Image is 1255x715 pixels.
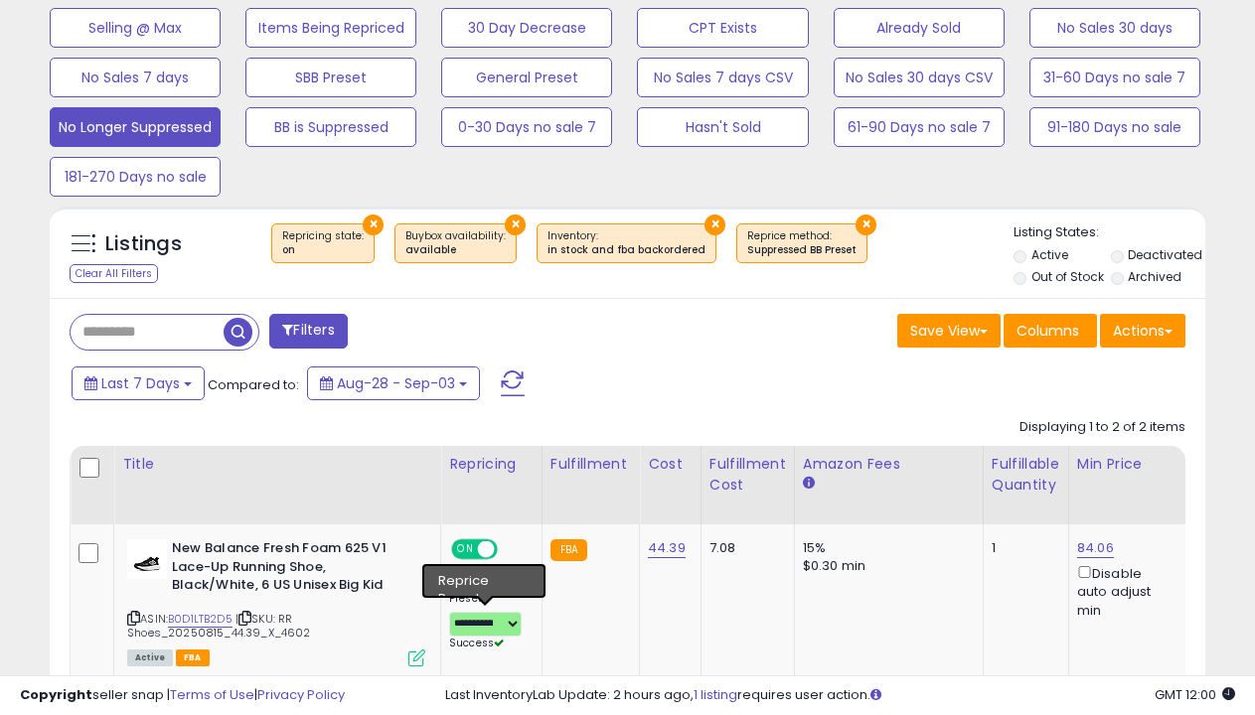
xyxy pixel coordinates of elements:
[897,314,1001,348] button: Save View
[1029,8,1200,48] button: No Sales 30 days
[405,228,506,258] span: Buybox availability :
[1031,246,1068,263] label: Active
[1029,58,1200,97] button: 31-60 Days no sale 7
[337,373,455,393] span: Aug-28 - Sep-03
[363,214,384,235] button: ×
[127,649,173,666] span: All listings currently available for purchase on Amazon
[1077,562,1173,620] div: Disable auto adjust min
[441,107,612,147] button: 0-30 Days no sale 7
[245,58,416,97] button: SBB Preset
[1014,223,1205,242] p: Listing States:
[648,454,693,475] div: Cost
[637,107,808,147] button: Hasn't Sold
[709,539,779,557] div: 7.08
[550,539,587,561] small: FBA
[441,8,612,48] button: 30 Day Decrease
[122,454,432,475] div: Title
[441,58,612,97] button: General Preset
[1128,268,1181,285] label: Archived
[550,454,631,475] div: Fulfillment
[50,8,221,48] button: Selling @ Max
[449,454,534,475] div: Repricing
[834,107,1005,147] button: 61-90 Days no sale 7
[127,539,425,664] div: ASIN:
[747,228,857,258] span: Reprice method :
[1031,268,1104,285] label: Out of Stock
[50,58,221,97] button: No Sales 7 days
[70,264,158,283] div: Clear All Filters
[453,541,478,558] span: ON
[747,243,857,257] div: Suppressed BB Preset
[834,8,1005,48] button: Already Sold
[307,366,480,400] button: Aug-28 - Sep-03
[637,8,808,48] button: CPT Exists
[449,592,527,650] div: Preset:
[803,475,815,493] small: Amazon Fees.
[245,8,416,48] button: Items Being Repriced
[208,375,299,394] span: Compared to:
[803,454,975,475] div: Amazon Fees
[105,230,182,258] h5: Listings
[548,228,706,258] span: Inventory :
[20,686,345,705] div: seller snap | |
[449,570,527,588] div: Amazon AI *
[648,538,686,558] a: 44.39
[449,636,504,650] span: Success
[50,107,221,147] button: No Longer Suppressed
[834,58,1005,97] button: No Sales 30 days CSV
[856,214,876,235] button: ×
[709,454,786,496] div: Fulfillment Cost
[269,314,347,349] button: Filters
[50,157,221,197] button: 181-270 Days no sale
[637,58,808,97] button: No Sales 7 days CSV
[992,454,1060,496] div: Fulfillable Quantity
[803,539,968,557] div: 15%
[282,228,364,258] span: Repricing state :
[1077,538,1114,558] a: 84.06
[1029,107,1200,147] button: 91-180 Days no sale
[694,685,737,704] a: 1 listing
[1100,314,1185,348] button: Actions
[282,243,364,257] div: on
[495,541,527,558] span: OFF
[245,107,416,147] button: BB is Suppressed
[127,539,167,579] img: 31xXvvoWgbL._SL40_.jpg
[257,685,345,704] a: Privacy Policy
[1077,454,1179,475] div: Min Price
[176,649,210,666] span: FBA
[445,686,1235,705] div: Last InventoryLab Update: 2 hours ago, requires user action.
[992,539,1053,557] div: 1
[548,243,706,257] div: in stock and fba backordered
[1004,314,1097,348] button: Columns
[101,373,180,393] span: Last 7 Days
[1155,685,1235,704] span: 2025-09-11 12:00 GMT
[127,611,311,641] span: | SKU: RR Shoes_20250815_44.39_X_4602
[168,611,233,628] a: B0D1LTB2D5
[803,557,968,575] div: $0.30 min
[505,214,526,235] button: ×
[20,685,92,704] strong: Copyright
[705,214,725,235] button: ×
[1128,246,1202,263] label: Deactivated
[170,685,254,704] a: Terms of Use
[405,243,506,257] div: available
[1020,418,1185,437] div: Displaying 1 to 2 of 2 items
[72,366,205,400] button: Last 7 Days
[1017,321,1079,341] span: Columns
[172,539,413,600] b: New Balance Fresh Foam 625 V1 Lace-Up Running Shoe, Black/White, 6 US Unisex Big Kid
